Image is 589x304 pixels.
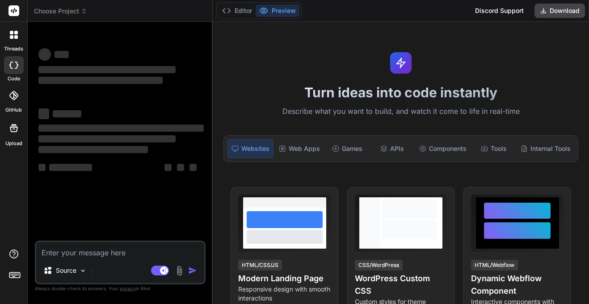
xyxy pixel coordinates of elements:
span: Choose Project [34,7,87,16]
label: code [8,75,20,83]
span: ‌ [53,110,81,117]
label: GitHub [5,106,22,114]
span: ‌ [38,164,46,171]
p: Responsive design with smooth interactions [238,285,331,303]
span: ‌ [38,108,49,119]
div: Components [416,139,470,158]
span: ‌ [38,77,163,84]
div: Websites [227,139,273,158]
p: Describe what you want to build, and watch it come to life in real-time [218,106,584,117]
div: HTML/CSS/JS [238,260,282,271]
button: Download [534,4,585,18]
span: ‌ [38,48,51,61]
span: ‌ [38,135,176,142]
h4: WordPress Custom CSS [355,272,447,297]
img: icon [188,266,197,275]
div: Tools [472,139,515,158]
span: ‌ [49,164,92,171]
span: ‌ [177,164,184,171]
div: Discord Support [470,4,529,18]
span: ‌ [38,146,148,153]
div: HTML/Webflow [471,260,518,271]
span: ‌ [55,51,69,58]
span: ‌ [164,164,172,171]
button: Preview [256,4,299,17]
h4: Modern Landing Page [238,272,331,285]
img: attachment [174,266,185,276]
p: Source [56,266,76,275]
div: Web Apps [275,139,324,158]
span: ‌ [38,66,176,73]
span: privacy [120,286,136,291]
div: APIs [370,139,414,158]
p: Always double-check its answers. Your in Bind [35,284,206,293]
div: CSS/WordPress [355,260,403,271]
span: ‌ [38,125,204,132]
div: Internal Tools [517,139,574,158]
span: ‌ [189,164,197,171]
label: threads [4,45,23,53]
h1: Turn ideas into code instantly [218,84,584,100]
img: Pick Models [79,267,87,275]
div: Games [325,139,369,158]
label: Upload [5,140,22,147]
button: Editor [219,4,256,17]
h4: Dynamic Webflow Component [471,272,564,297]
